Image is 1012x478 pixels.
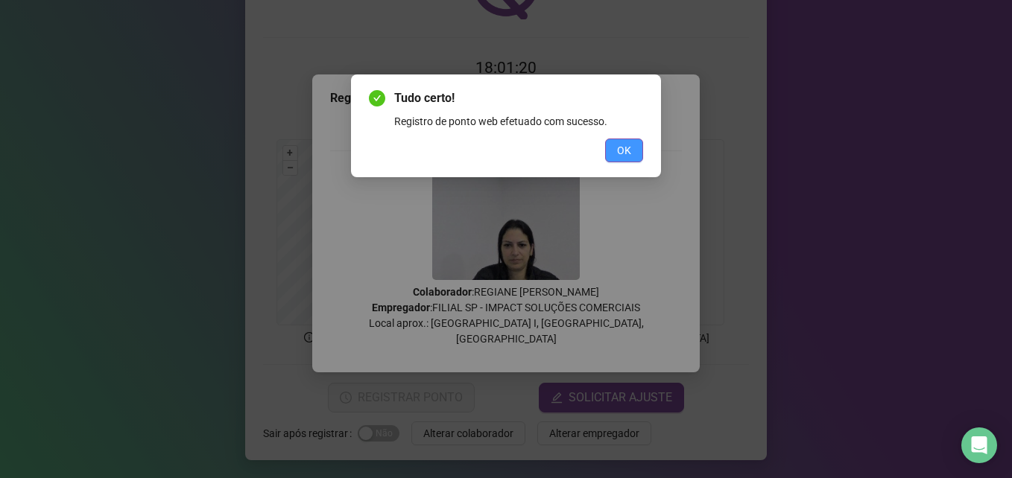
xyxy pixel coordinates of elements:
div: Registro de ponto web efetuado com sucesso. [394,113,643,130]
span: OK [617,142,631,159]
span: check-circle [369,90,385,106]
span: Tudo certo! [394,89,643,107]
button: OK [605,138,643,162]
div: Open Intercom Messenger [961,427,997,463]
